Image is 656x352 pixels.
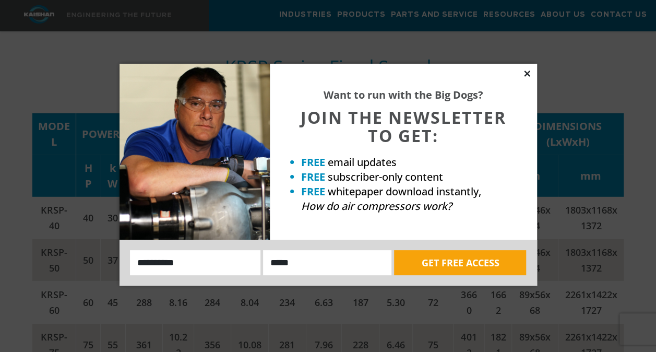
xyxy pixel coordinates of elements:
span: subscriber-only content [328,170,443,184]
strong: FREE [301,170,325,184]
strong: FREE [301,155,325,169]
span: JOIN THE NEWSLETTER TO GET: [301,106,506,147]
input: Email [263,250,391,275]
strong: FREE [301,184,325,198]
input: Name: [130,250,261,275]
button: Close [522,69,532,78]
button: GET FREE ACCESS [394,250,526,275]
span: whitepaper download instantly, [328,184,481,198]
em: How do air compressors work? [301,199,452,213]
span: email updates [328,155,397,169]
strong: Want to run with the Big Dogs? [324,88,483,102]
